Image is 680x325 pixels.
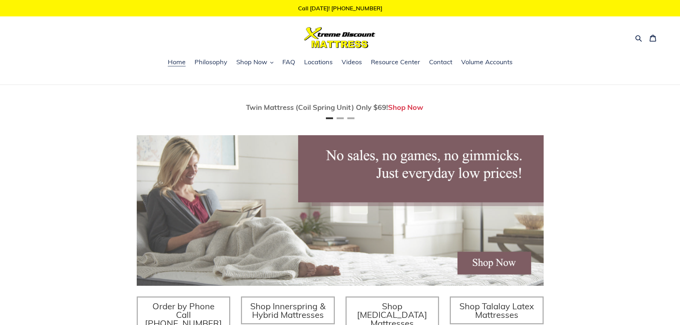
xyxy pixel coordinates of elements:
a: Home [164,57,189,68]
button: Page 2 [337,117,344,119]
button: Page 1 [326,117,333,119]
a: Resource Center [367,57,424,68]
a: Philosophy [191,57,231,68]
a: Locations [301,57,336,68]
span: Locations [304,58,333,66]
span: Home [168,58,186,66]
span: FAQ [282,58,295,66]
span: Volume Accounts [461,58,513,66]
span: Shop Talalay Latex Mattresses [459,301,534,320]
a: Videos [338,57,366,68]
span: Twin Mattress (Coil Spring Unit) Only $69! [246,103,388,112]
a: FAQ [279,57,299,68]
a: Shop Talalay Latex Mattresses [450,296,544,324]
img: herobannermay2022-1652879215306_1200x.jpg [137,135,544,286]
span: Videos [342,58,362,66]
a: Shop Innerspring & Hybrid Mattresses [241,296,335,324]
span: Shop Innerspring & Hybrid Mattresses [250,301,326,320]
a: Volume Accounts [458,57,516,68]
img: Xtreme Discount Mattress [304,27,376,48]
button: Page 3 [347,117,354,119]
span: Philosophy [195,58,227,66]
span: Contact [429,58,452,66]
span: Shop Now [236,58,267,66]
a: Shop Now [388,103,423,112]
a: Contact [425,57,456,68]
button: Shop Now [233,57,277,68]
span: Resource Center [371,58,420,66]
